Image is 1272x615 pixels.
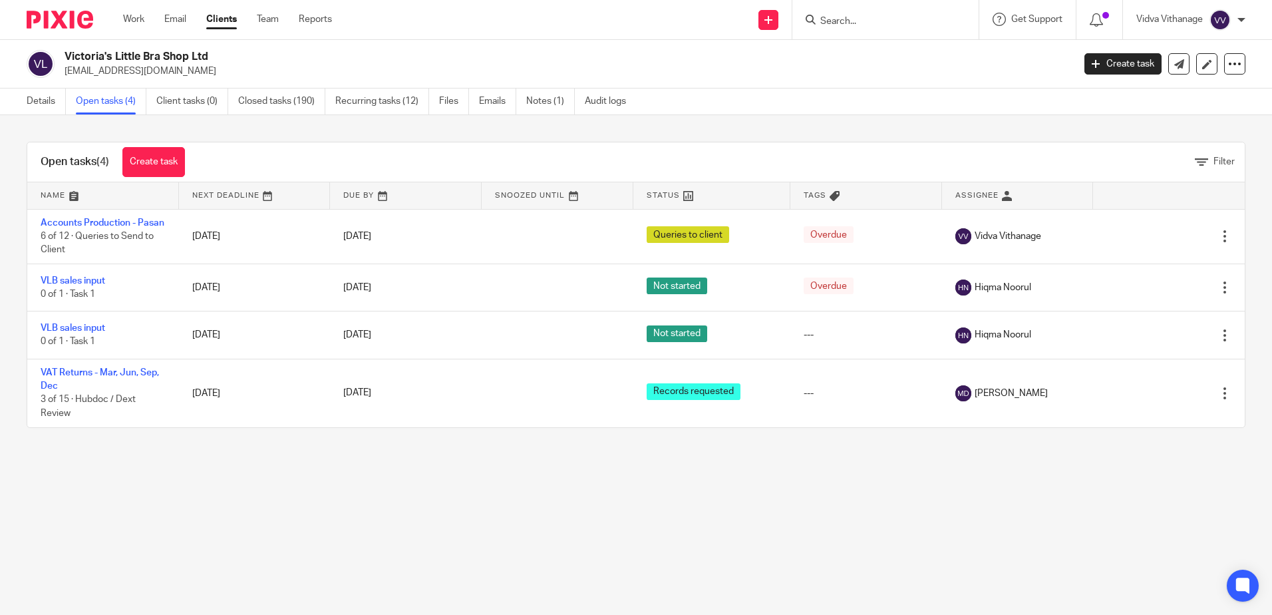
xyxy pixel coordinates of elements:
span: Status [647,192,680,199]
a: Clients [206,13,237,26]
span: (4) [96,156,109,167]
td: [DATE] [179,264,331,311]
input: Search [819,16,939,28]
a: Emails [479,89,516,114]
span: 0 of 1 · Task 1 [41,290,95,299]
img: svg%3E [955,280,971,296]
span: [DATE] [343,283,371,292]
img: svg%3E [955,327,971,343]
img: svg%3E [955,385,971,401]
a: Audit logs [585,89,636,114]
td: [DATE] [179,311,331,359]
div: --- [804,328,929,341]
img: svg%3E [27,50,55,78]
img: svg%3E [1209,9,1231,31]
span: Overdue [804,278,854,294]
span: [DATE] [343,389,371,398]
span: Hiqma Noorul [975,328,1031,341]
span: Overdue [804,226,854,243]
a: Create task [1084,53,1162,75]
span: Not started [647,325,707,342]
span: [PERSON_NAME] [975,387,1048,400]
a: Create task [122,147,185,177]
img: Pixie [27,11,93,29]
a: Notes (1) [526,89,575,114]
span: Not started [647,278,707,294]
span: Get Support [1011,15,1062,24]
span: Snoozed Until [495,192,565,199]
div: --- [804,387,929,400]
td: [DATE] [179,359,331,427]
a: Reports [299,13,332,26]
span: 6 of 12 · Queries to Send to Client [41,232,154,255]
span: Filter [1213,157,1235,166]
span: [DATE] [343,331,371,340]
h1: Open tasks [41,155,109,169]
span: Hiqma Noorul [975,281,1031,294]
p: [EMAIL_ADDRESS][DOMAIN_NAME] [65,65,1064,78]
span: 0 of 1 · Task 1 [41,337,95,347]
a: Closed tasks (190) [238,89,325,114]
span: 3 of 15 · Hubdoc / Dext Review [41,395,136,419]
h2: Victoria's Little Bra Shop Ltd [65,50,864,64]
a: Details [27,89,66,114]
a: Files [439,89,469,114]
a: Open tasks (4) [76,89,146,114]
a: Client tasks (0) [156,89,228,114]
span: [DATE] [343,232,371,241]
a: Recurring tasks (12) [335,89,429,114]
p: Vidva Vithanage [1136,13,1203,26]
a: VLB sales input [41,276,105,286]
span: Records requested [647,383,740,400]
a: VAT Returns - Mar, Jun, Sep, Dec [41,368,159,391]
a: Accounts Production - Pasan [41,218,164,228]
span: Queries to client [647,226,729,243]
span: Tags [804,192,826,199]
span: Vidva Vithanage [975,230,1041,243]
img: svg%3E [955,228,971,244]
a: Team [257,13,279,26]
a: VLB sales input [41,323,105,333]
a: Email [164,13,186,26]
td: [DATE] [179,209,331,264]
a: Work [123,13,144,26]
